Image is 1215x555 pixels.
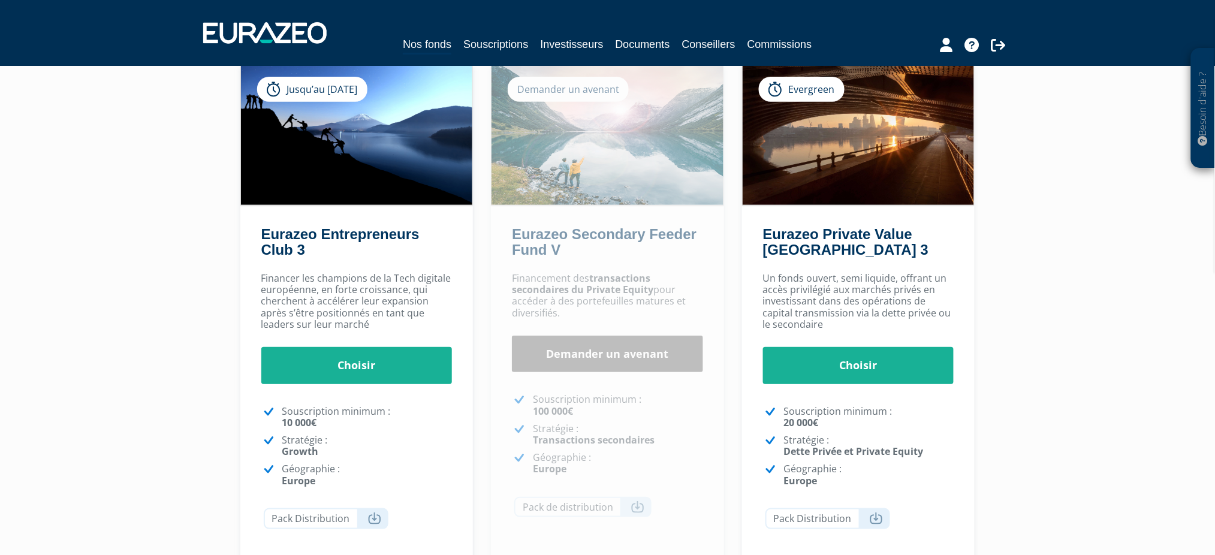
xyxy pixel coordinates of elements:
[282,435,453,457] p: Stratégie :
[784,474,818,487] strong: Europe
[261,347,453,384] a: Choisir
[784,463,954,486] p: Géographie :
[763,226,928,258] a: Eurazeo Private Value [GEOGRAPHIC_DATA] 3
[403,36,451,55] a: Nos fonds
[492,65,723,205] img: Eurazeo Secondary Feeder Fund V
[784,435,954,457] p: Stratégie :
[533,394,703,417] p: Souscription minimum :
[264,508,388,529] a: Pack Distribution
[512,272,653,296] strong: transactions secondaires du Private Equity
[282,463,453,486] p: Géographie :
[257,77,367,102] div: Jusqu’au [DATE]
[763,347,954,384] a: Choisir
[540,36,603,53] a: Investisseurs
[784,406,954,429] p: Souscription minimum :
[784,445,924,458] strong: Dette Privée et Private Equity
[282,445,319,458] strong: Growth
[261,226,420,258] a: Eurazeo Entrepreneurs Club 3
[282,474,316,487] strong: Europe
[763,273,954,330] p: Un fonds ouvert, semi liquide, offrant un accès privilégié aux marchés privés en investissant dan...
[682,36,735,53] a: Conseillers
[784,416,819,429] strong: 20 000€
[512,273,703,319] p: Financement des pour accéder à des portefeuilles matures et diversifiés.
[533,405,573,418] strong: 100 000€
[508,77,629,102] div: Demander un avenant
[261,273,453,330] p: Financer les champions de la Tech digitale européenne, en forte croissance, qui cherchent à accél...
[533,433,655,447] strong: Transactions secondaires
[747,36,812,53] a: Commissions
[241,65,473,205] img: Eurazeo Entrepreneurs Club 3
[765,508,890,529] a: Pack Distribution
[282,416,317,429] strong: 10 000€
[514,497,652,518] a: Pack de distribution
[1196,55,1210,162] p: Besoin d'aide ?
[512,336,703,373] a: Demander un avenant
[512,226,697,258] a: Eurazeo Secondary Feeder Fund V
[759,77,845,102] div: Evergreen
[743,65,975,205] img: Eurazeo Private Value Europe 3
[616,36,670,53] a: Documents
[533,423,703,446] p: Stratégie :
[533,452,703,475] p: Géographie :
[463,36,528,53] a: Souscriptions
[533,462,566,475] strong: Europe
[203,22,327,44] img: 1732889491-logotype_eurazeo_blanc_rvb.png
[282,406,453,429] p: Souscription minimum :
